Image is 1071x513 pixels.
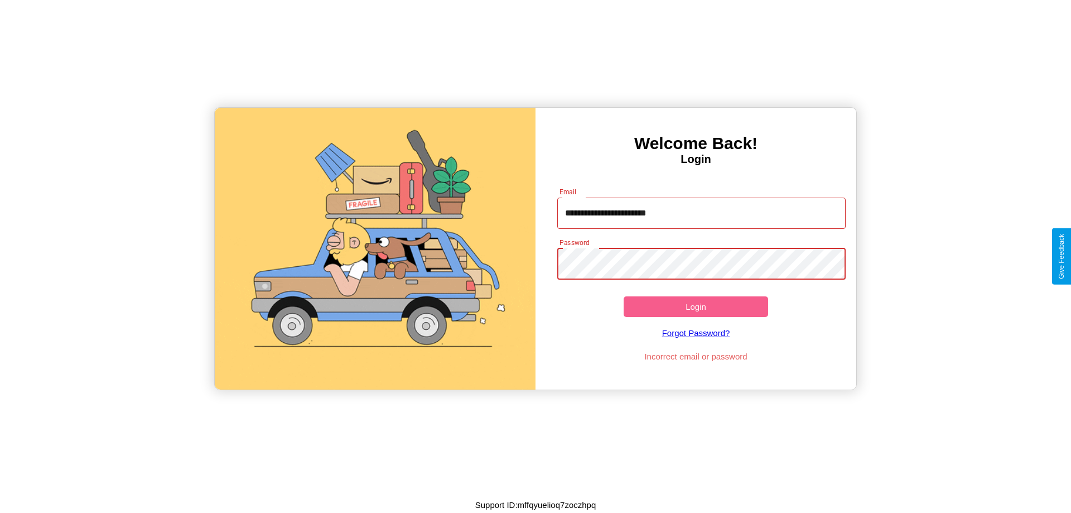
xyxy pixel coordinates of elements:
label: Email [559,187,577,196]
div: Give Feedback [1058,234,1065,279]
button: Login [624,296,768,317]
a: Forgot Password? [552,317,841,349]
h4: Login [535,153,856,166]
h3: Welcome Back! [535,134,856,153]
img: gif [215,108,535,390]
p: Support ID: mffqyuelioq7zoczhpq [475,497,596,512]
label: Password [559,238,589,247]
p: Incorrect email or password [552,349,841,364]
